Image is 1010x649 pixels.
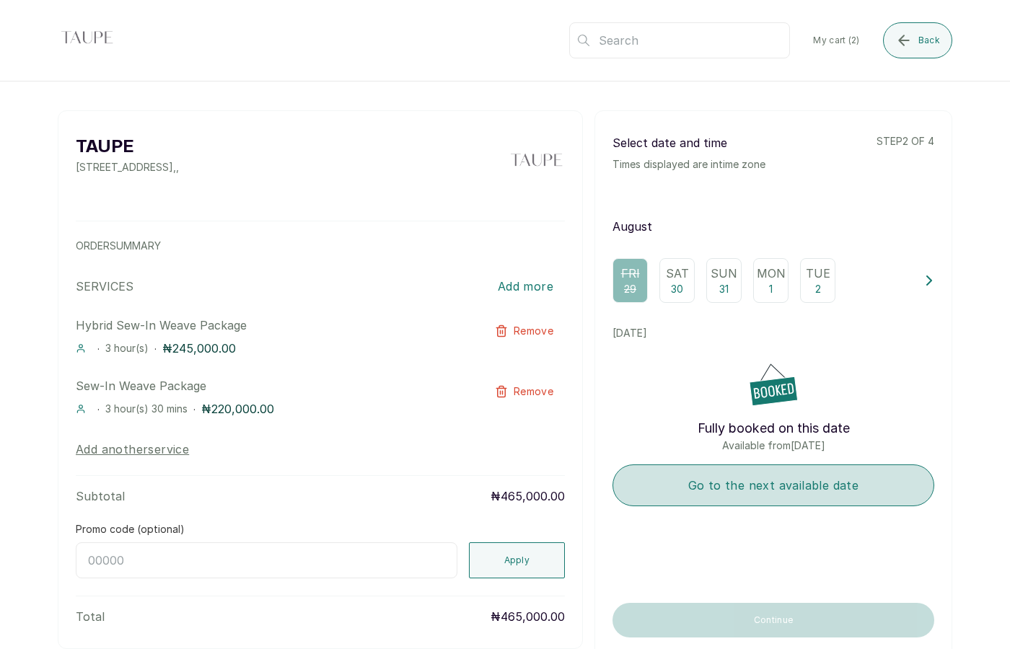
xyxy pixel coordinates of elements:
p: step 2 of 4 [877,134,934,149]
p: Available from [DATE] [612,438,934,453]
span: 3 hour(s) [105,342,149,354]
p: ₦220,000.00 [201,400,274,418]
p: Subtotal [76,487,125,505]
p: Tue [806,265,830,282]
p: ₦245,000.00 [162,340,236,357]
p: Sew-In Weave Package [76,377,467,394]
p: SERVICES [76,278,133,295]
h2: TAUPE [76,134,179,160]
p: ORDER SUMMARY [76,239,565,253]
p: 29 [624,282,636,296]
p: Times displayed are in time zone [612,157,765,172]
div: · · [76,400,467,418]
p: [STREET_ADDRESS] , , [76,160,179,175]
button: Remove [483,317,565,345]
p: 30 [671,282,683,296]
p: [DATE] [612,326,934,340]
button: Apply [469,542,566,578]
button: Back [883,22,952,58]
span: Remove [514,384,553,399]
input: 00000 [76,542,457,578]
div: · · [76,340,467,357]
span: Back [918,35,940,46]
button: Remove [483,377,565,406]
button: Go to the next available date [612,464,934,506]
button: Add anotherservice [76,441,189,458]
p: Mon [757,265,786,282]
label: Promo code (optional) [76,522,185,537]
p: Select date and time [612,134,765,151]
p: Fri [621,265,640,282]
span: Remove [514,324,553,338]
p: August [612,218,934,235]
p: 2 [815,282,821,296]
p: Fully booked on this date [612,418,934,438]
input: Search [569,22,790,58]
img: business logo [507,134,565,192]
p: Total [76,608,105,625]
p: Sat [666,265,689,282]
button: My cart (2) [802,22,871,58]
p: Sun [711,265,737,282]
p: Hybrid Sew-In Weave Package [76,317,467,334]
p: ₦465,000.00 [491,608,565,625]
img: business logo [58,12,115,69]
p: ₦465,000.00 [491,487,565,505]
p: 1 [769,282,773,296]
p: 31 [719,282,729,296]
span: 3 hour(s) 30 mins [105,402,188,415]
button: Continue [612,603,934,637]
button: Add more [486,270,565,302]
